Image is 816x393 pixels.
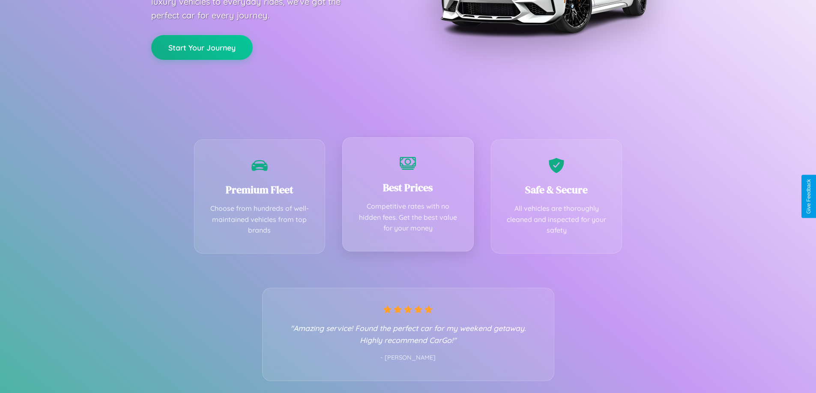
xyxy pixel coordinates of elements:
h3: Best Prices [356,180,460,195]
button: Start Your Journey [151,35,253,60]
p: All vehicles are thoroughly cleaned and inspected for your safety [504,203,609,236]
p: - [PERSON_NAME] [280,352,537,363]
h3: Premium Fleet [207,183,312,197]
div: Give Feedback [806,179,812,214]
p: Competitive rates with no hidden fees. Get the best value for your money [356,201,460,234]
p: "Amazing service! Found the perfect car for my weekend getaway. Highly recommend CarGo!" [280,322,537,346]
p: Choose from hundreds of well-maintained vehicles from top brands [207,203,312,236]
h3: Safe & Secure [504,183,609,197]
